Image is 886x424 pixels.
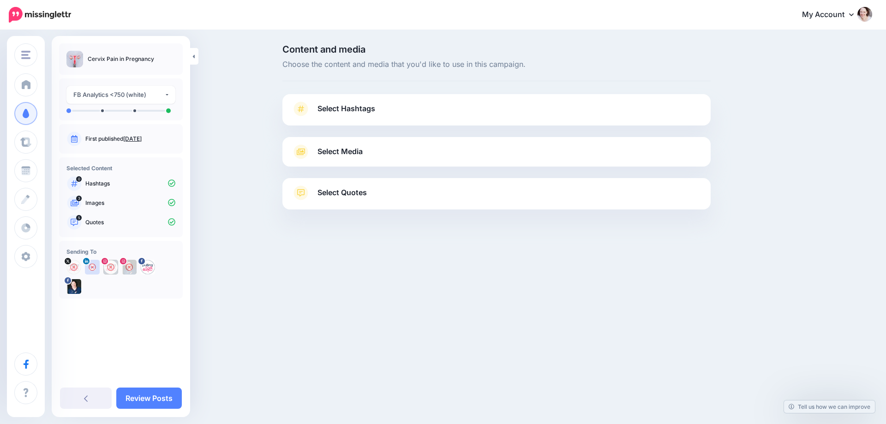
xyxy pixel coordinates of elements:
[66,279,81,294] img: 293356615_413924647436347_5319703766953307182_n-bsa103635.jpg
[85,199,175,207] p: Images
[292,102,701,125] a: Select Hashtags
[85,260,100,275] img: user_default_image.png
[76,196,82,201] span: 3
[21,51,30,59] img: menu.png
[122,260,137,275] img: 117675426_2401644286800900_3570104518066085037_n-bsa102293.jpg
[66,86,175,104] button: FB Analytics
[282,59,711,71] span: Choose the content and media that you'd like to use in this campaign.
[85,135,175,143] p: First published
[66,260,81,275] img: Q47ZFdV9-23892.jpg
[282,45,711,54] span: Content and media
[317,186,367,199] span: Select Quotes
[85,218,175,227] p: Quotes
[292,144,701,159] a: Select Media
[88,54,154,64] p: Cervix Pain in Pregnancy
[793,4,872,26] a: My Account
[317,102,375,115] span: Select Hashtags
[66,51,83,67] img: 96ae91a452298bd9b295c1ed5c628008_thumb.jpg
[317,145,363,158] span: Select Media
[292,185,701,209] a: Select Quotes
[784,400,875,413] a: Tell us how we can improve
[9,7,71,23] img: Missinglettr
[85,179,175,188] p: Hashtags
[140,260,155,275] img: 294267531_452028763599495_8356150534574631664_n-bsa103634.png
[76,215,82,221] span: 5
[73,90,164,100] div: FB Analytics <750 (white)
[76,176,82,182] span: 0
[66,248,175,255] h4: Sending To
[123,135,142,142] a: [DATE]
[103,260,118,275] img: 171614132_153822223321940_582953623993691943_n-bsa102292.jpg
[66,165,175,172] h4: Selected Content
